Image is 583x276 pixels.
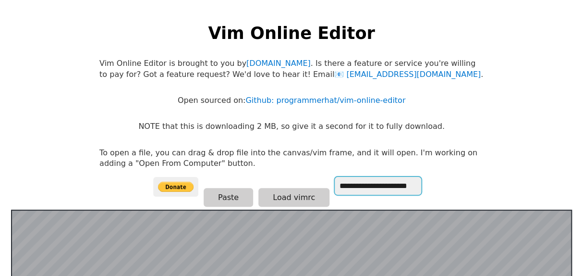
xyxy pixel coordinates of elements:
p: To open a file, you can drag & drop file into the canvas/vim frame, and it will open. I'm working... [99,148,484,169]
button: Load vimrc [258,188,329,207]
a: [DOMAIN_NAME] [246,59,311,68]
p: NOTE that this is downloading 2 MB, so give it a second for it to fully download. [138,121,444,132]
p: Open sourced on: [178,95,405,106]
a: [EMAIL_ADDRESS][DOMAIN_NAME] [334,70,481,79]
button: Paste [204,188,253,207]
a: Github: programmerhat/vim-online-editor [245,96,405,105]
p: Vim Online Editor is brought to you by . Is there a feature or service you're willing to pay for?... [99,58,484,80]
h1: Vim Online Editor [208,21,375,45]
